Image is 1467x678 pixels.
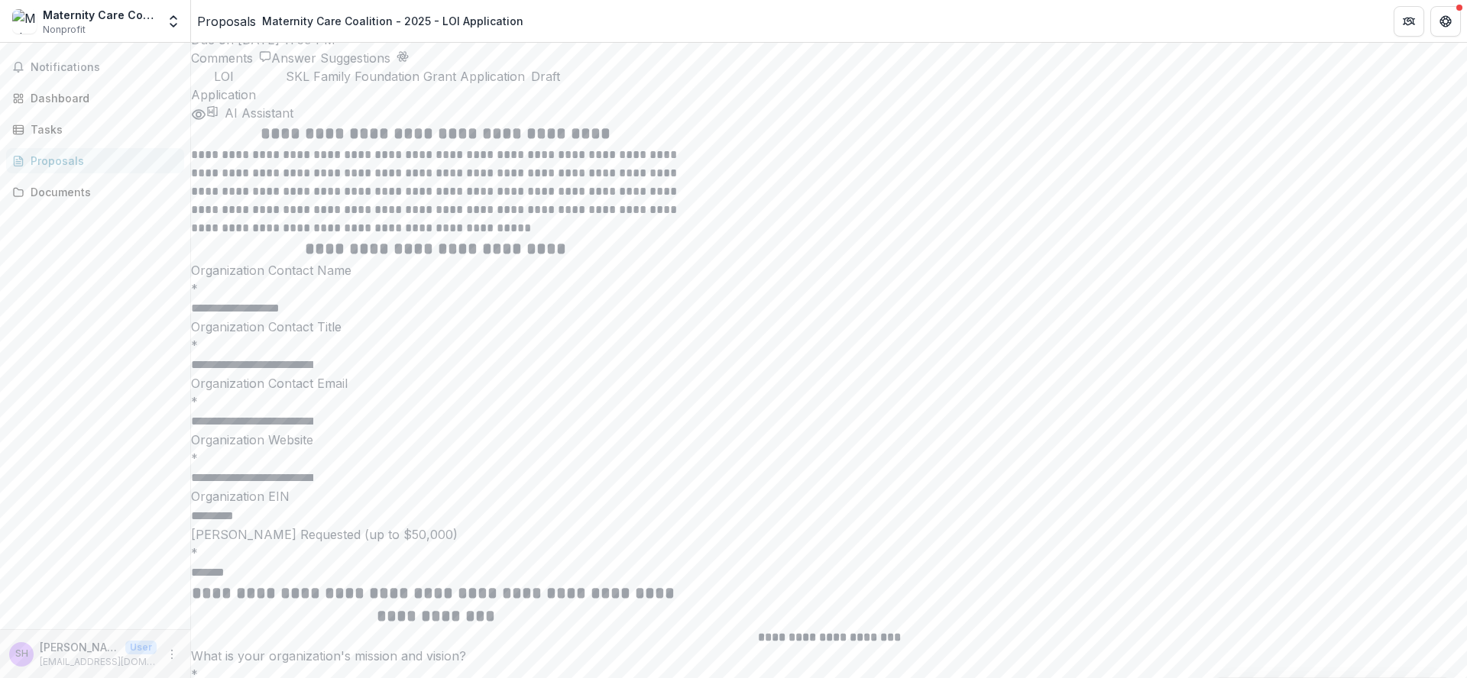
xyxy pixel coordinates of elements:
[197,12,256,31] a: Proposals
[6,179,184,205] a: Documents
[191,525,1467,544] p: [PERSON_NAME] Requested (up to $50,000)
[163,6,184,37] button: Open entity switcher
[6,148,184,173] a: Proposals
[271,49,409,67] button: Answer Suggestions
[191,487,1467,505] p: Organization EIN
[206,105,219,118] button: download-proposal
[40,639,119,655] p: [PERSON_NAME]
[31,153,172,169] div: Proposals
[125,641,157,654] p: User
[31,90,172,106] div: Dashboard
[531,67,560,86] span: Draft
[1430,6,1461,37] button: Get Help
[197,10,529,32] nav: breadcrumb
[191,431,1467,449] p: Organization Website
[191,67,256,104] p: LOI Application
[191,49,271,67] button: Comments
[191,318,1467,336] p: Organization Contact Title
[43,7,157,23] div: Maternity Care Coalition
[191,374,1467,392] p: Organization Contact Email
[31,61,178,74] span: Notifications
[191,104,206,122] button: Preview d6a4fd17-102c-43c3-820e-8f0342ba3d82-1.pdf
[12,9,37,34] img: Maternity Care Coalition
[15,649,28,659] div: Samantha Harclerode
[6,86,184,111] a: Dashboard
[163,645,181,663] button: More
[1394,6,1424,37] button: Partners
[191,647,1467,665] p: What is your organization's mission and vision?
[40,655,157,669] p: [EMAIL_ADDRESS][DOMAIN_NAME]
[43,23,86,37] span: Nonprofit
[31,121,172,137] div: Tasks
[6,117,184,142] a: Tasks
[6,55,184,79] button: Notifications
[219,104,293,122] button: AI Assistant
[286,67,525,86] p: SKL Family Foundation Grant Application
[262,13,523,29] div: Maternity Care Coalition - 2025 - LOI Application
[31,184,172,200] div: Documents
[191,261,1467,279] p: Organization Contact Name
